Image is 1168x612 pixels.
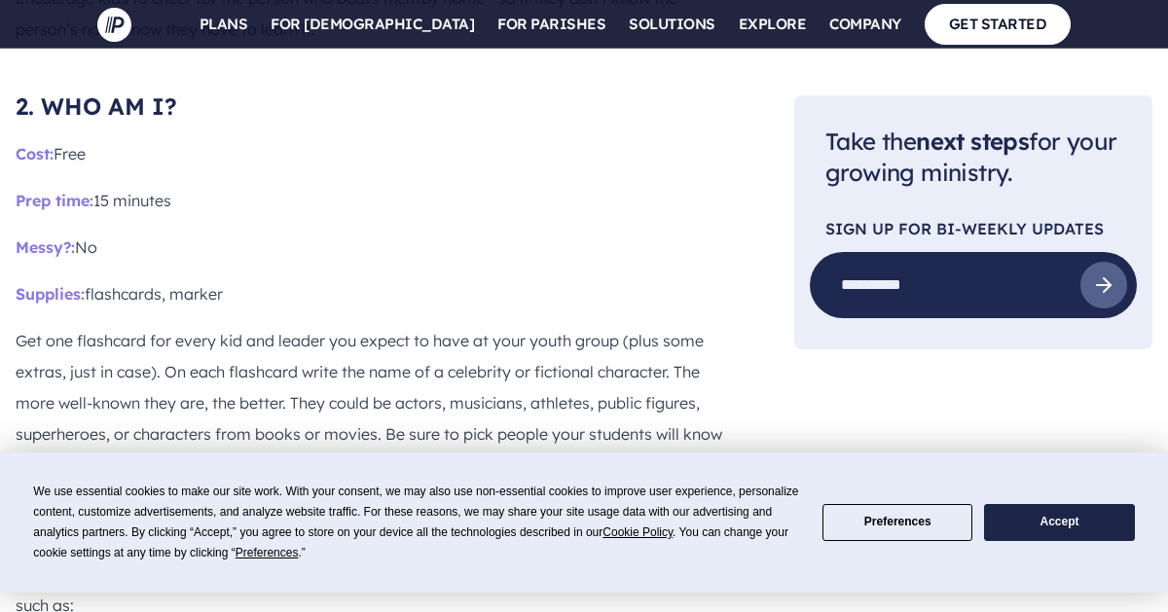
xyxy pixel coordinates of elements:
[16,325,732,481] p: Get one flashcard for every kid and leader you expect to have at your youth group (plus some extr...
[822,504,972,542] button: Preferences
[984,504,1134,542] button: Accept
[16,185,732,216] p: 15 minutes
[825,222,1121,237] p: Sign Up For Bi-Weekly Updates
[825,126,1116,188] span: Take the for your growing ministry.
[16,237,75,257] span: Messy?:
[16,278,732,309] p: flashcards, marker
[33,482,799,563] div: We use essential cookies to make our site work. With your consent, we may also use non-essential ...
[602,525,673,539] span: Cookie Policy
[236,546,299,559] span: Preferences
[16,284,85,304] span: Supplies:
[925,4,1072,44] a: GET STARTED
[916,126,1029,156] span: next steps
[16,144,54,163] span: Cost:
[16,91,177,121] span: 2. WHO AM I?
[16,232,732,263] p: No
[16,138,732,169] p: Free
[16,191,93,210] span: Prep time:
